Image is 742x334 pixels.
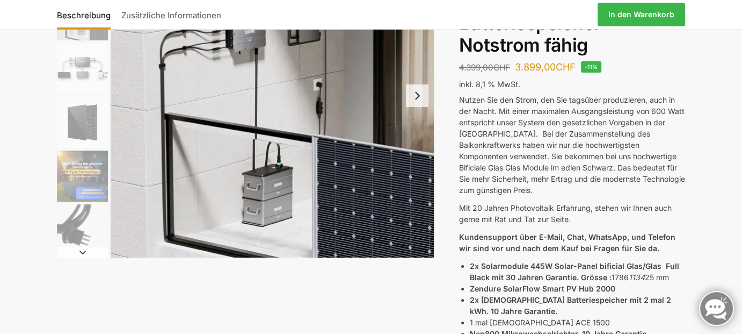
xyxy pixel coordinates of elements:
strong: Kundensupport über E-Mail, Chat, WhatsApp, und Telefon wir sind vor und nach dem Kauf bei Fragen ... [459,232,675,253]
bdi: 3.899,00 [515,61,576,73]
strong: 2x Solarmodule 445W Solar-Panel bificial Glas/Glas Full Black mit 30 Jahren Garantie. Grösse : [470,261,679,282]
a: Zusätzliche Informationen [116,2,227,27]
p: Nutzen Sie den Strom, den Sie tagsüber produzieren, auch in der Nacht. Mit einer maximalen Ausgan... [459,94,685,196]
li: 1 mal [DEMOGRAPHIC_DATA] ACE 1500 [470,317,685,328]
strong: 2x [DEMOGRAPHIC_DATA] Batteriespeicher mit 2 mal 2 kWh. 10 Jahre Garantie. [470,295,671,316]
button: Next slide [57,247,108,258]
a: In den Warenkorb [598,3,685,26]
li: 4 / 11 [54,95,108,149]
img: solakon-balkonkraftwerk-890-800w-2-x-445wp-module-growatt-neo-800m-x-growatt-noah-2000-schuko-kab... [57,151,108,202]
li: 5 / 11 [54,149,108,203]
span: CHF [493,62,510,73]
img: Maysun [57,97,108,148]
li: 6 / 11 [54,203,108,257]
strong: Zendure SolarFlow Smart PV Hub 2000 [470,284,615,293]
button: Next slide [406,84,428,107]
a: Beschreibung [57,2,116,27]
li: 3 / 11 [54,41,108,95]
span: CHF [556,61,576,73]
p: Mit 20 Jahren Photovoltaik Erfahrung, stehen wir Ihnen auch gerne mit Rat und Tat zur Seite. [459,202,685,225]
em: 1134 [629,273,645,282]
li: 7 / 11 [54,257,108,310]
bdi: 4.399,00 [459,62,510,73]
span: -11% [581,61,602,73]
img: Anschlusskabel-3meter_schweizer-stecker [57,204,108,255]
img: Zendure Batteriespeicher-wie anschliessen [57,43,108,94]
span: 1786 25 mm [612,273,669,282]
span: inkl. 8,1 % MwSt. [459,80,520,89]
